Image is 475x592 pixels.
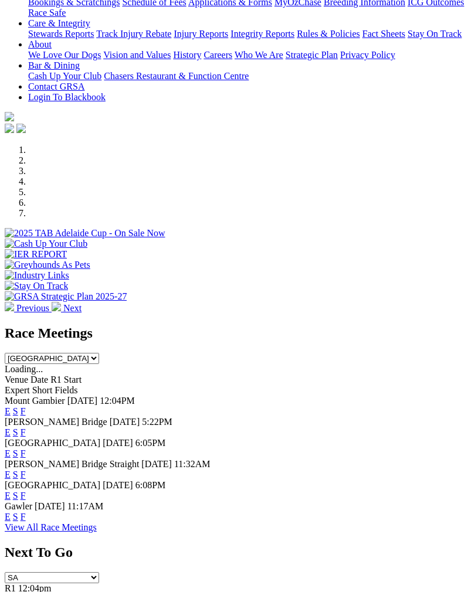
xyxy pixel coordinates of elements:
span: Loading... [5,364,43,374]
span: [PERSON_NAME] Bridge [5,417,107,427]
a: Who We Are [235,50,283,60]
a: S [13,491,18,501]
span: 5:22PM [142,417,172,427]
a: Privacy Policy [340,50,395,60]
img: chevron-left-pager-white.svg [5,302,14,311]
a: Contact GRSA [28,81,84,91]
span: [PERSON_NAME] Bridge Straight [5,459,139,469]
a: Bar & Dining [28,60,80,70]
a: Track Injury Rebate [96,29,171,39]
span: [DATE] [67,396,98,406]
span: Fields [55,385,77,395]
span: Expert [5,385,30,395]
div: Bar & Dining [28,71,470,81]
a: F [21,448,26,458]
a: E [5,512,11,522]
a: Chasers Restaurant & Function Centre [104,71,249,81]
span: Date [30,375,48,385]
img: twitter.svg [16,124,26,133]
a: Stay On Track [408,29,462,39]
a: Login To Blackbook [28,92,106,102]
span: [DATE] [103,438,133,448]
a: Next [52,303,82,313]
a: Rules & Policies [297,29,360,39]
a: S [13,512,18,522]
a: E [5,469,11,479]
h2: Next To Go [5,545,470,560]
img: Greyhounds As Pets [5,260,90,270]
span: [DATE] [35,501,65,511]
a: E [5,427,11,437]
span: Previous [16,303,49,313]
span: 11:32AM [174,459,211,469]
a: S [13,406,18,416]
img: chevron-right-pager-white.svg [52,302,61,311]
a: S [13,469,18,479]
span: [DATE] [141,459,172,469]
a: View All Race Meetings [5,522,97,532]
div: Care & Integrity [28,29,470,39]
img: GRSA Strategic Plan 2025-27 [5,291,127,302]
a: Race Safe [28,8,66,18]
a: Fact Sheets [362,29,405,39]
a: Stewards Reports [28,29,94,39]
span: [DATE] [103,480,133,490]
span: Mount Gambier [5,396,65,406]
span: [GEOGRAPHIC_DATA] [5,480,100,490]
a: E [5,448,11,458]
a: Careers [203,50,232,60]
span: Venue [5,375,28,385]
a: S [13,427,18,437]
h2: Race Meetings [5,325,470,341]
img: Industry Links [5,270,69,281]
span: Next [63,303,82,313]
a: History [173,50,201,60]
a: Cash Up Your Club [28,71,101,81]
a: F [21,406,26,416]
span: [DATE] [110,417,140,427]
a: F [21,469,26,479]
a: Strategic Plan [286,50,338,60]
a: Integrity Reports [230,29,294,39]
a: F [21,512,26,522]
span: [GEOGRAPHIC_DATA] [5,438,100,448]
img: 2025 TAB Adelaide Cup - On Sale Now [5,228,165,239]
img: Stay On Track [5,281,68,291]
a: Previous [5,303,52,313]
a: Care & Integrity [28,18,90,28]
span: Gawler [5,501,32,511]
img: logo-grsa-white.png [5,112,14,121]
a: E [5,491,11,501]
img: facebook.svg [5,124,14,133]
a: F [21,491,26,501]
span: 6:05PM [135,438,166,448]
span: 11:17AM [67,501,104,511]
span: 12:04PM [100,396,135,406]
a: S [13,448,18,458]
img: Cash Up Your Club [5,239,87,249]
div: About [28,50,470,60]
a: F [21,427,26,437]
a: E [5,406,11,416]
a: Injury Reports [174,29,228,39]
span: Short [32,385,53,395]
img: IER REPORT [5,249,67,260]
span: R1 Start [50,375,82,385]
a: We Love Our Dogs [28,50,101,60]
span: 6:08PM [135,480,166,490]
a: About [28,39,52,49]
a: Vision and Values [103,50,171,60]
